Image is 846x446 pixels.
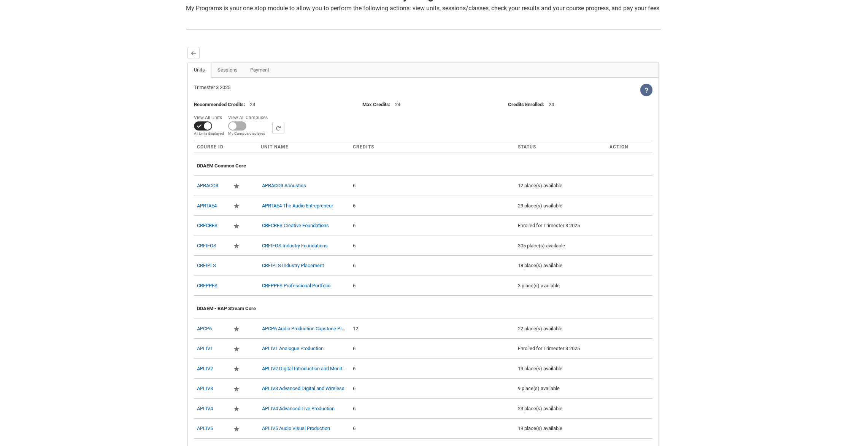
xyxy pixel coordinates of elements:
[233,365,241,373] div: Required
[197,279,227,293] div: CRFPPFS
[518,425,603,432] div: 19 place(s) available
[261,345,346,352] div: APLIV1 Analogue Production
[549,102,554,107] lightning-formatted-text: 24
[518,262,603,269] div: 18 place(s) available
[353,385,512,392] div: 6
[362,102,389,107] lightning-formatted-text: Max Credits
[353,366,356,371] c-enrollment-wizard-course-cell: 6
[262,263,324,268] a: CRFIPLS Industry Placement
[353,242,512,250] div: 6
[262,243,328,248] a: CRFIFOS Industry Foundations
[261,222,346,229] div: CRFCRFS Creative Foundations
[261,405,346,413] div: APLIV4 Advanced Live Production
[262,406,335,411] a: APLIV4 Advanced Live Production
[194,113,225,121] span: View All Units
[518,385,603,392] div: 9 place(s) available
[233,345,241,353] div: Required
[262,183,306,188] a: APRACO3 Acoustics
[197,259,227,272] div: CRFIPLS
[228,131,271,136] span: My Campus displayed
[262,366,349,371] a: APLIV2 Digital Introduction and Monitors
[518,242,603,250] div: 305 place(s) available
[518,282,603,290] div: 3 place(s) available
[262,203,333,209] a: APRTAE4 The Audio Entrepreneur
[197,223,217,228] a: CRFCRFS
[261,282,346,290] div: CRFPPFS Professional Portfolio
[261,385,346,392] div: APLIV3 Advanced Digital and Wireless
[197,326,212,331] a: APCP6
[353,243,356,248] c-enrollment-wizard-course-cell: 6
[353,262,512,269] div: 6
[640,87,652,92] span: View Help
[353,406,356,411] c-enrollment-wizard-course-cell: 6
[233,325,241,333] div: Required
[233,405,241,413] div: Required
[261,325,346,333] div: APCP6 Audio Production Capstone Project
[353,345,512,352] div: 6
[188,62,211,78] a: Units
[261,242,346,250] div: CRFIFOS Industry Foundations
[197,406,213,411] a: APLIV4
[262,385,344,391] a: APLIV3 Advanced Digital and Wireless
[197,306,256,311] span: DDAEM - BAP Stream Core
[197,144,224,150] span: Course ID
[261,182,346,190] div: APRACO3 Acoustics
[197,425,213,431] a: APLIV5
[353,346,356,351] c-enrollment-wizard-course-cell: 6
[197,362,227,376] div: APLIV2
[211,62,244,78] li: Sessions
[262,346,324,351] a: APLIV1 Analogue Production
[186,5,659,12] span: My Programs is your one stop module to allow you to perform the following actions: view units, se...
[187,47,200,59] button: Back
[508,102,543,107] lightning-formatted-text: Credits Enrolled
[353,263,356,268] c-enrollment-wizard-course-cell: 6
[197,239,227,253] div: CRFIFOS
[353,385,356,391] c-enrollment-wizard-course-cell: 6
[262,283,330,288] a: CRFPPFS Professional Portfolio
[233,385,241,393] div: Required
[353,283,356,288] c-enrollment-wizard-course-cell: 6
[353,282,512,290] div: 6
[353,222,512,229] div: 6
[261,144,289,150] span: Unit Name
[197,219,227,233] div: CRFCRFS
[353,223,356,228] c-enrollment-wizard-course-cell: 6
[233,222,241,230] div: Required
[244,62,276,78] a: Payment
[353,325,512,333] div: 12
[272,122,284,134] button: Search
[194,102,244,107] lightning-formatted-text: Recommended Credits
[197,263,216,268] a: CRFIPLS
[262,223,329,228] a: CRFCRFS Creative Foundations
[261,365,346,373] div: APLIV2 Digital Introduction and Monitors
[508,102,549,107] span: :
[518,405,603,413] div: 23 place(s) available
[353,182,512,190] div: 6
[197,183,218,188] a: APRACO3
[233,202,241,210] div: Required
[197,163,246,169] span: DDAEM Common Core
[353,202,512,210] div: 6
[262,326,352,331] a: APCP6 Audio Production Capstone Project
[518,365,603,373] div: 19 place(s) available
[518,345,603,352] div: Enrolled for Trimester 3 2025
[250,102,255,107] lightning-formatted-text: 24
[518,144,536,150] span: Status
[640,84,652,96] lightning-icon: View Help
[233,242,241,250] div: Required
[194,102,250,107] span: :
[197,322,227,336] div: APCP6
[362,102,395,107] span: :
[197,243,216,248] a: CRFIFOS
[197,179,227,193] div: APRACO3
[261,202,346,210] div: APRTAE4 The Audio Entrepreneur
[197,346,213,351] a: APLIV1
[353,203,356,209] c-enrollment-wizard-course-cell: 6
[395,102,400,107] lightning-formatted-text: 24
[353,425,356,431] c-enrollment-wizard-course-cell: 6
[197,402,227,416] div: APLIV4
[186,25,660,33] img: REDU_GREY_LINE
[353,144,374,150] span: Credits
[353,326,358,331] c-enrollment-wizard-course-cell: 12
